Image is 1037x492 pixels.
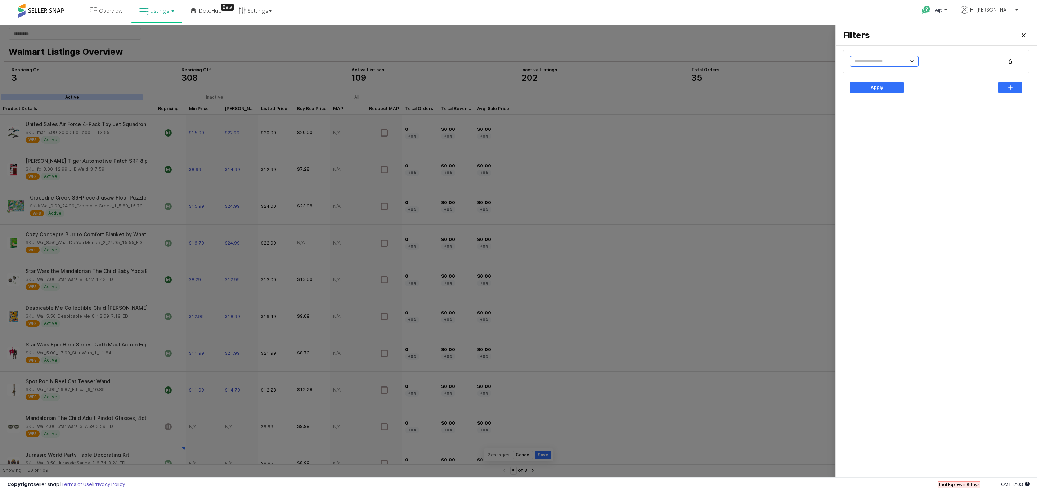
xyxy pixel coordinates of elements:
a: Hi [PERSON_NAME] [961,6,1018,22]
a: Privacy Policy [93,481,125,488]
i: icon: down [910,34,914,38]
button: Apply [850,57,904,68]
div: Tooltip anchor [221,4,234,11]
span: Overview [99,7,122,14]
span: Hi [PERSON_NAME] [970,6,1013,13]
span: DataHub [199,7,222,14]
div: seller snap | | [7,481,125,488]
span: Trial Expires in days [938,482,980,487]
span: 2025-09-8 17:03 GMT [1001,481,1030,488]
strong: Copyright [7,481,33,488]
span: Help [933,7,942,13]
h3: Filters [843,5,885,15]
span: Listings [151,7,169,14]
p: Apply [871,59,883,65]
i: Get Help [922,5,931,14]
a: Terms of Use [62,481,92,488]
button: Close [1018,4,1029,16]
b: 6 [967,482,969,487]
